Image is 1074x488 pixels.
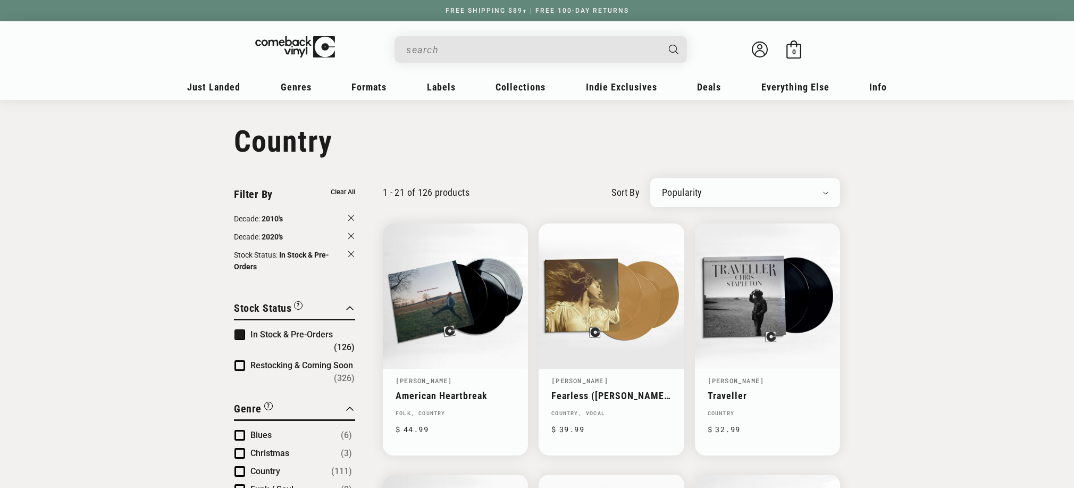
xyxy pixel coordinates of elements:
[234,401,273,419] button: Filter by Genre
[262,233,283,241] span: 2020's
[250,448,289,458] span: Christmas
[234,231,355,245] button: Clear filter by Decade 2020's
[383,187,469,198] p: 1 - 21 of 126 products
[341,429,352,442] span: Number of products: (6)
[234,233,260,241] span: Decade:
[234,402,262,415] span: Genre
[234,251,329,271] span: In Stock & Pre-Orders
[792,48,796,56] span: 0
[250,360,353,370] span: Restocking & Coming Soon
[551,376,608,385] a: [PERSON_NAME]
[234,213,355,227] button: Clear filter by Decade 2010's
[697,81,721,93] span: Deals
[396,390,515,401] a: American Heartbreak
[586,81,657,93] span: Indie Exclusives
[281,81,312,93] span: Genres
[611,185,640,200] label: sort by
[551,390,671,401] a: Fearless ([PERSON_NAME] Version)
[427,81,456,93] span: Labels
[334,341,355,354] span: Number of products: (126)
[406,39,658,61] input: When autocomplete results are available use up and down arrows to review and enter to select
[250,430,272,440] span: Blues
[660,36,689,63] button: Search
[234,251,278,259] span: Stock Status:
[708,376,765,385] a: [PERSON_NAME]
[496,81,546,93] span: Collections
[351,81,387,93] span: Formats
[262,214,283,223] span: 2010's
[234,249,355,275] button: Clear filter by Stock Status In Stock & Pre-Orders
[234,124,840,159] h1: Country
[234,214,260,223] span: Decade:
[869,81,887,93] span: Info
[341,447,352,460] span: Number of products: (3)
[334,372,355,385] span: Number of products: (326)
[234,302,291,315] span: Stock Status
[708,390,827,401] a: Traveller
[396,376,452,385] a: [PERSON_NAME]
[435,7,640,14] a: FREE SHIPPING $89+ | FREE 100-DAY RETURNS
[234,300,303,319] button: Filter by Stock Status
[331,465,352,478] span: Number of products: (111)
[395,36,687,63] div: Search
[250,329,333,340] span: In Stock & Pre-Orders
[331,186,355,198] button: Clear all filters
[250,466,280,476] span: Country
[187,81,240,93] span: Just Landed
[761,81,829,93] span: Everything Else
[234,188,273,201] span: Filter By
